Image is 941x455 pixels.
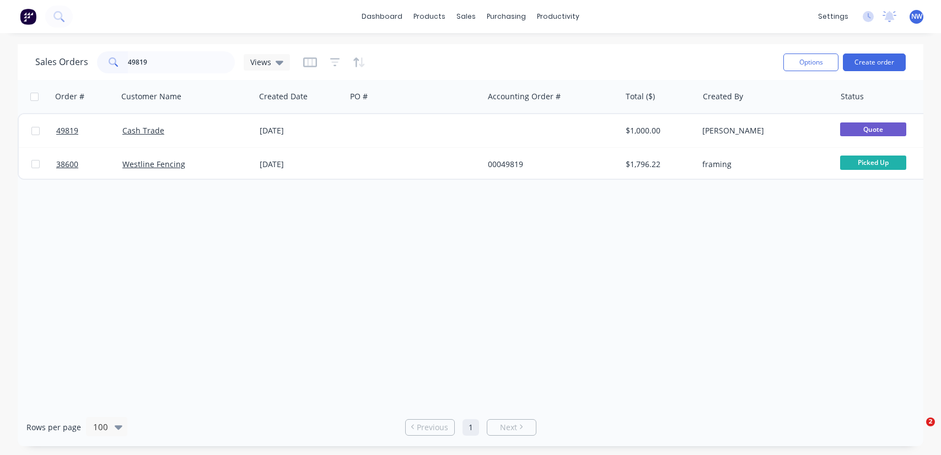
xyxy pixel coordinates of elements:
div: [PERSON_NAME] [702,125,825,136]
span: Next [500,422,517,433]
div: Status [841,91,864,102]
div: settings [813,8,854,25]
div: Customer Name [121,91,181,102]
div: Accounting Order # [488,91,561,102]
div: Created By [703,91,743,102]
button: Create order [843,53,906,71]
input: Search... [128,51,235,73]
div: sales [451,8,481,25]
div: $1,796.22 [626,159,690,170]
div: Order # [55,91,84,102]
span: 38600 [56,159,78,170]
a: dashboard [356,8,408,25]
div: framing [702,159,825,170]
span: Picked Up [840,156,906,169]
a: Westline Fencing [122,159,185,169]
div: [DATE] [260,125,342,136]
div: Total ($) [626,91,655,102]
iframe: Intercom live chat [904,417,930,444]
img: Factory [20,8,36,25]
span: Views [250,56,271,68]
a: Cash Trade [122,125,164,136]
span: NW [911,12,922,22]
a: Previous page [406,422,454,433]
span: Previous [417,422,448,433]
div: PO # [350,91,368,102]
div: productivity [531,8,585,25]
h1: Sales Orders [35,57,88,67]
div: purchasing [481,8,531,25]
a: Next page [487,422,536,433]
button: Options [783,53,838,71]
span: 2 [926,417,935,426]
a: Page 1 is your current page [463,419,479,436]
a: 49819 [56,114,122,147]
div: [DATE] [260,159,342,170]
div: $1,000.00 [626,125,690,136]
span: 49819 [56,125,78,136]
a: 38600 [56,148,122,181]
div: products [408,8,451,25]
span: Rows per page [26,422,81,433]
div: 00049819 [488,159,610,170]
div: Created Date [259,91,308,102]
span: Quote [840,122,906,136]
ul: Pagination [401,419,541,436]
